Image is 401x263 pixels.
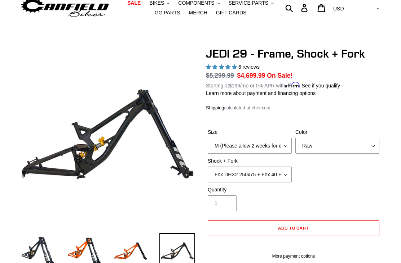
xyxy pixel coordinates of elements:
[208,220,379,236] button: Add to cart
[267,71,292,80] span: On Sale!
[206,90,316,96] a: Learn more about payment and financing options
[295,128,379,136] label: Color
[238,64,260,70] span: 6 reviews
[237,72,265,79] span: $4,699.99
[206,64,238,70] span: 5.00 stars
[208,128,292,136] label: Size
[206,72,234,79] s: $5,299.99
[212,8,250,18] a: GIFT CARDS
[208,253,379,259] a: More payment options
[208,157,292,165] label: Shock + Fork
[206,104,381,112] div: calculated at checkout.
[229,83,240,89] span: $196
[189,10,207,16] span: MERCH
[208,186,292,194] label: Quantity
[185,8,211,18] a: MERCH
[151,8,184,18] a: GG PARTS
[278,225,309,231] span: Add to cart
[285,82,300,88] span: Affirm
[216,10,247,16] span: GIFT CARDS
[301,83,340,89] a: See if you qualify - Learn more about Affirm Financing (opens in modal)
[206,80,340,90] p: Starting at /mo or 0% APR with .
[155,10,180,16] span: GG PARTS
[206,105,224,111] a: Shipping
[206,47,381,60] h1: JEDI 29 - Frame, Shock + Fork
